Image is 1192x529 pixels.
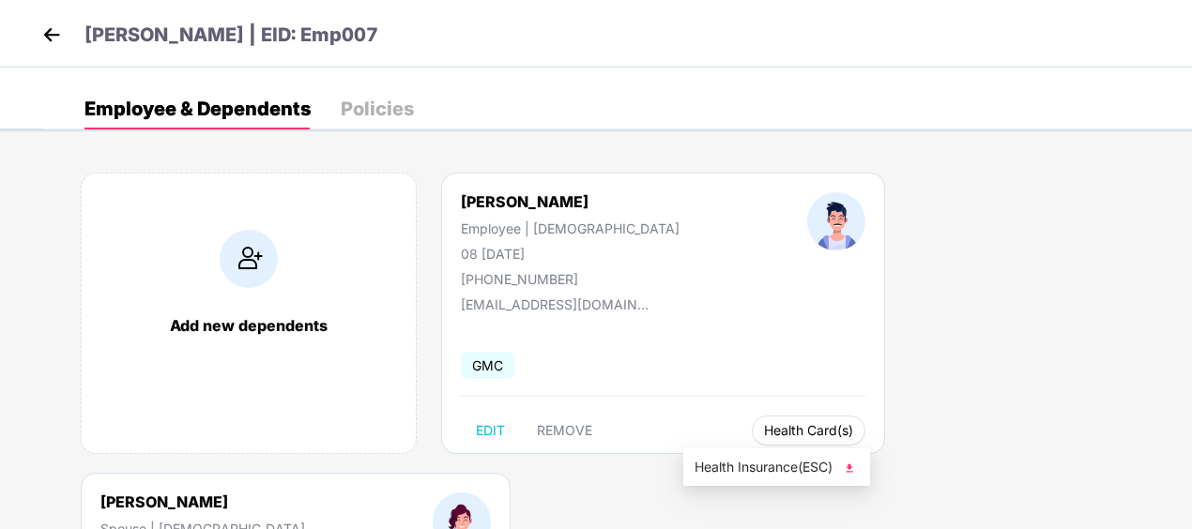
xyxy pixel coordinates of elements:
div: Add new dependents [100,316,397,335]
span: GMC [461,352,514,379]
div: [PERSON_NAME] [100,492,305,511]
span: EDIT [476,423,505,438]
div: [EMAIL_ADDRESS][DOMAIN_NAME] [461,296,649,312]
button: REMOVE [522,416,607,446]
div: [PERSON_NAME] [461,192,680,211]
img: svg+xml;base64,PHN2ZyB4bWxucz0iaHR0cDovL3d3dy53My5vcmcvMjAwMC9zdmciIHhtbG5zOnhsaW5rPSJodHRwOi8vd3... [840,459,859,477]
span: Health Insurance(ESC) [695,457,859,477]
p: [PERSON_NAME] | EID: Emp007 [84,21,378,50]
div: Employee & Dependents [84,99,311,118]
img: profileImage [807,192,865,250]
span: REMOVE [537,423,592,438]
div: Policies [341,99,414,118]
div: Employee | [DEMOGRAPHIC_DATA] [461,220,680,236]
button: EDIT [461,416,520,446]
span: Health Card(s) [764,426,853,435]
div: 08 [DATE] [461,246,680,262]
div: [PHONE_NUMBER] [461,271,680,287]
button: Health Card(s) [752,416,865,446]
img: back [38,21,66,49]
img: addIcon [220,230,278,288]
